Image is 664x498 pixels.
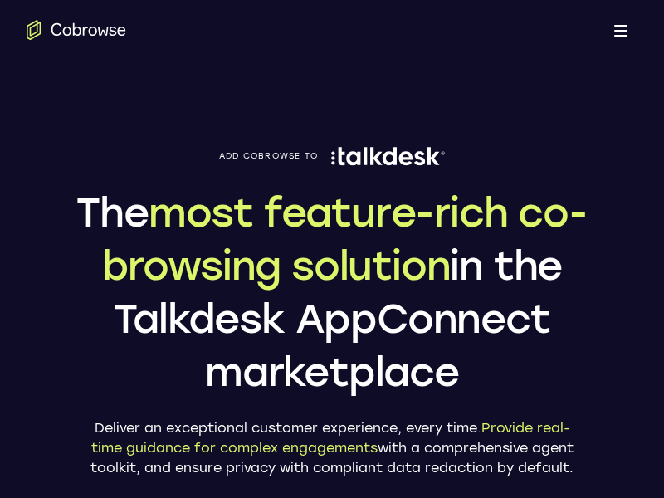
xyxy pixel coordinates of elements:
[102,188,588,290] span: most feature-rich co-browsing solution
[83,418,581,478] p: Deliver an exceptional customer experience, every time. with a comprehensive agent toolkit, and e...
[27,20,126,40] a: Go to the home page
[331,146,445,166] img: Talkdesk logo
[219,151,319,161] span: Add Cobrowse to
[27,186,637,398] h1: The in the Talkdesk AppConnect marketplace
